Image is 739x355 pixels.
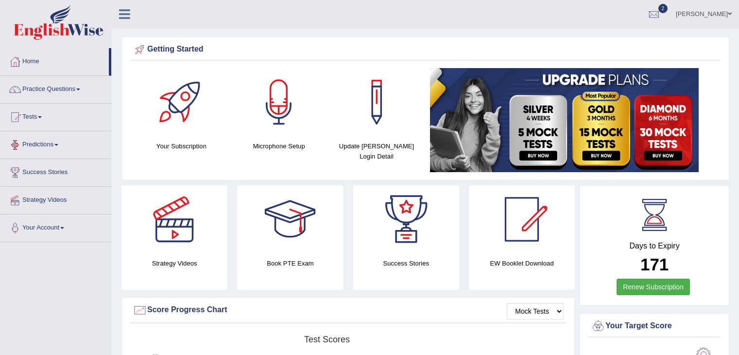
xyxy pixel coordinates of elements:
h4: Success Stories [353,258,459,268]
h4: Book PTE Exam [237,258,343,268]
a: Success Stories [0,159,111,183]
a: Strategy Videos [0,187,111,211]
span: 2 [658,4,668,13]
h4: Microphone Setup [235,141,323,151]
a: Predictions [0,131,111,156]
tspan: Test scores [304,335,350,344]
h4: EW Booklet Download [469,258,575,268]
a: Home [0,48,109,72]
div: Score Progress Chart [133,303,564,318]
img: small5.jpg [430,68,699,172]
h4: Strategy Videos [121,258,227,268]
b: 171 [640,255,669,274]
a: Your Account [0,214,111,239]
h4: Days to Expiry [591,242,718,250]
a: Renew Subscription [617,279,690,295]
a: Practice Questions [0,76,111,100]
h4: Update [PERSON_NAME] Login Detail [333,141,421,161]
a: Tests [0,104,111,128]
h4: Your Subscription [137,141,225,151]
div: Your Target Score [591,319,718,334]
div: Getting Started [133,42,718,57]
